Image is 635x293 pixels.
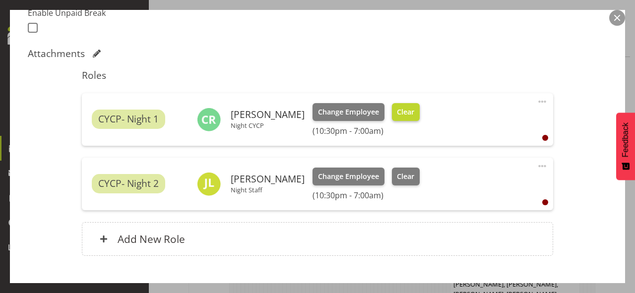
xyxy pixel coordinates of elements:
button: Change Employee [313,103,384,121]
button: Feedback - Show survey [616,113,635,180]
h5: Roles [82,69,553,81]
button: Clear [392,103,420,121]
h6: (10:30pm - 7:00am) [313,126,420,136]
span: Clear [397,171,414,182]
button: Change Employee [313,168,384,185]
img: jay-lowe9524.jpg [197,172,221,196]
h6: Add New Role [118,233,185,245]
span: Clear [397,107,414,117]
label: Enable Unpaid Break [28,7,164,19]
span: Change Employee [318,171,379,182]
p: Night Staff [231,186,305,194]
h6: (10:30pm - 7:00am) [313,190,420,200]
span: Change Employee [318,107,379,117]
h6: [PERSON_NAME] [231,109,305,120]
img: carole-rodden5068.jpg [197,108,221,131]
p: Night CYCP [231,121,305,129]
span: Feedback [621,122,630,157]
h6: [PERSON_NAME] [231,174,305,184]
h5: Attachments [28,48,85,59]
span: CYCP- Night 2 [98,176,159,191]
span: CYCP- Night 1 [98,112,159,126]
div: User is clocked out [542,135,548,141]
div: User is clocked out [542,199,548,205]
button: Clear [392,168,420,185]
